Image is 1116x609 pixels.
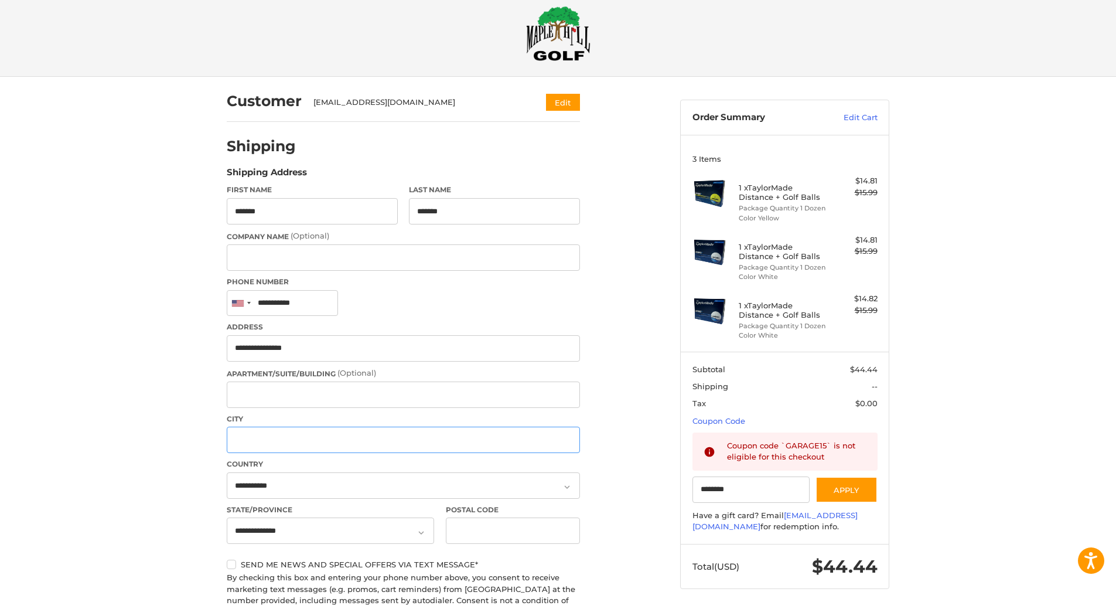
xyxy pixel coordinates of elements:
[227,166,307,185] legend: Shipping Address
[227,277,580,287] label: Phone Number
[337,368,376,377] small: (Optional)
[850,365,878,374] span: $44.44
[815,477,878,503] button: Apply
[526,6,591,61] img: Maple Hill Golf
[692,561,739,572] span: Total (USD)
[872,382,878,391] span: --
[227,92,302,110] h2: Customer
[227,560,580,569] label: Send me news and special offers via text message*
[739,301,828,320] h4: 1 x TaylorMade Distance + Golf Balls
[409,185,580,195] label: Last Name
[739,263,828,273] li: Package Quantity 1 Dozen
[692,416,745,426] a: Coupon Code
[227,137,296,155] h2: Shipping
[739,242,828,261] h4: 1 x TaylorMade Distance + Golf Balls
[739,331,828,341] li: Color White
[291,231,329,240] small: (Optional)
[227,459,580,469] label: Country
[855,399,878,408] span: $0.00
[831,234,878,246] div: $14.81
[227,185,398,195] label: First Name
[812,556,878,577] span: $44.44
[227,505,434,515] label: State/Province
[818,112,878,124] a: Edit Cart
[831,175,878,187] div: $14.81
[831,305,878,317] div: $15.99
[692,382,728,391] span: Shipping
[692,112,818,124] h3: Order Summary
[727,440,866,463] div: Coupon code `GARAGE15` is not eligible for this checkout
[831,246,878,257] div: $15.99
[227,322,580,332] label: Address
[739,272,828,282] li: Color White
[739,203,828,213] li: Package Quantity 1 Dozen
[446,505,581,515] label: Postal Code
[692,399,706,408] span: Tax
[692,510,878,533] div: Have a gift card? Email for redemption info.
[831,293,878,305] div: $14.82
[227,291,254,316] div: United States: +1
[227,368,580,379] label: Apartment/Suite/Building
[227,414,580,424] label: City
[692,154,878,164] h3: 3 Items
[692,477,810,503] input: Gift Certificate or Coupon Code
[739,321,828,331] li: Package Quantity 1 Dozen
[739,213,828,223] li: Color Yellow
[831,187,878,199] div: $15.99
[739,183,828,202] h4: 1 x TaylorMade Distance + Golf Balls
[546,94,580,111] button: Edit
[313,97,524,108] div: [EMAIL_ADDRESS][DOMAIN_NAME]
[692,365,725,374] span: Subtotal
[227,230,580,242] label: Company Name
